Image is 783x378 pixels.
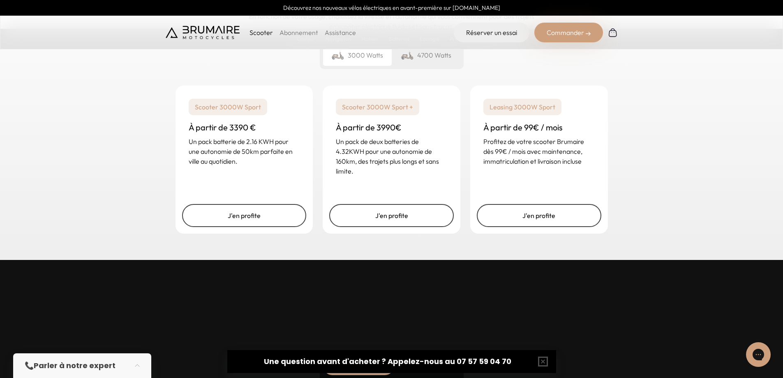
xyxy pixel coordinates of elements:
[329,204,454,227] a: J'en profite
[189,137,300,166] p: Un pack batterie de 2.16 KWH pour une autonomie de 50km parfaite en ville au quotidien.
[323,44,392,66] div: 3000 Watts
[454,23,529,42] a: Réserver un essai
[477,204,601,227] a: J'en profite
[249,28,273,37] p: Scooter
[325,28,356,37] a: Assistance
[279,28,318,37] a: Abonnement
[189,99,267,115] p: Scooter 3000W Sport
[182,204,307,227] a: J'en profite
[166,26,240,39] img: Brumaire Motocycles
[189,122,300,133] h3: À partir de 3390 €
[742,339,775,370] iframe: Gorgias live chat messenger
[586,31,591,36] img: right-arrow-2.png
[483,137,595,166] p: Profitez de votre scooter Brumaire dès 99€ / mois avec maintenance, immatriculation et livraison ...
[483,99,561,115] p: Leasing 3000W Sport
[336,137,447,176] p: Un pack de deux batteries de 4.32KWH pour une autonomie de 160km, des trajets plus longs et sans ...
[534,23,603,42] div: Commander
[392,44,460,66] div: 4700 Watts
[608,28,618,37] img: Panier
[336,122,447,133] h3: À partir de 3990€
[336,99,419,115] p: Scooter 3000W Sport +
[483,122,595,133] h3: À partir de 99€ / mois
